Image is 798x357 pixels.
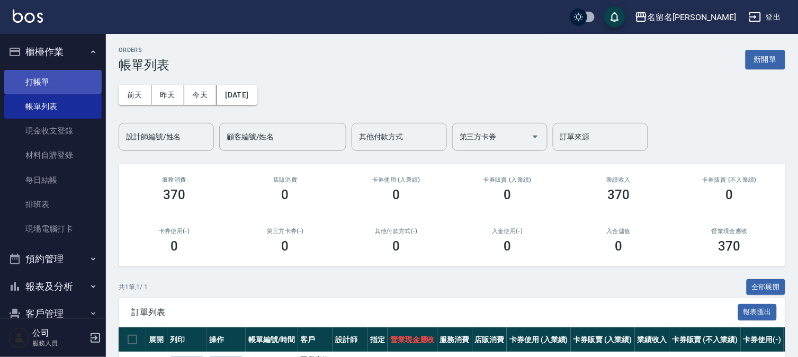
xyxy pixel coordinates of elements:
th: 指定 [367,327,388,352]
h2: 營業現金應收 [687,228,773,235]
th: 卡券販賣 (不入業績) [669,327,740,352]
a: 排班表 [4,192,102,217]
h2: 其他付款方式(-) [354,228,440,235]
h2: 卡券販賣 (入業績) [464,176,550,183]
h3: 0 [282,239,289,254]
button: 客戶管理 [4,300,102,327]
th: 列印 [167,327,207,352]
button: 新開單 [746,50,785,69]
th: 卡券使用 (入業績) [507,327,571,352]
button: 預約管理 [4,245,102,273]
th: 店販消費 [472,327,507,352]
h3: 0 [282,188,289,202]
a: 材料自購登錄 [4,143,102,167]
a: 新開單 [746,54,785,64]
h3: 0 [171,239,178,254]
h3: 帳單列表 [119,58,169,73]
h2: 入金使用(-) [464,228,550,235]
h3: 0 [504,188,511,202]
th: 業績收入 [635,327,670,352]
button: Open [527,128,544,145]
th: 設計師 [333,327,367,352]
div: 名留名[PERSON_NAME] [648,11,736,24]
button: 今天 [184,85,217,105]
h2: 店販消費 [243,176,328,183]
th: 卡券使用(-) [741,327,784,352]
h3: 370 [719,239,741,254]
th: 客戶 [298,327,333,352]
th: 操作 [207,327,246,352]
a: 帳單列表 [4,94,102,119]
h3: 370 [163,188,185,202]
button: 前天 [119,85,151,105]
th: 卡券販賣 (入業績) [571,327,635,352]
button: 全部展開 [747,279,786,296]
h2: 卡券使用(-) [131,228,217,235]
button: 報表及分析 [4,273,102,300]
h2: 業績收入 [576,176,661,183]
h3: 0 [504,239,511,254]
button: [DATE] [217,85,257,105]
p: 共 1 筆, 1 / 1 [119,282,148,292]
h3: 0 [393,239,400,254]
a: 每日結帳 [4,168,102,192]
button: 登出 [745,7,785,27]
h2: 第三方卡券(-) [243,228,328,235]
button: 昨天 [151,85,184,105]
th: 服務消費 [437,327,472,352]
img: Person [8,327,30,349]
a: 現場電腦打卡 [4,217,102,241]
h3: 0 [726,188,733,202]
span: 訂單列表 [131,307,738,318]
h2: 卡券使用 (入業績) [354,176,440,183]
h2: ORDERS [119,47,169,53]
h3: 0 [615,239,622,254]
button: 報表匯出 [738,304,777,320]
th: 展開 [146,327,167,352]
h5: 公司 [32,328,86,338]
h2: 卡券販賣 (不入業績) [687,176,773,183]
p: 服務人員 [32,338,86,348]
a: 打帳單 [4,70,102,94]
h3: 370 [607,188,630,202]
button: 名留名[PERSON_NAME] [631,6,740,28]
th: 帳單編號/時間 [246,327,298,352]
h2: 入金儲值 [576,228,661,235]
a: 現金收支登錄 [4,119,102,143]
h3: 0 [393,188,400,202]
button: 櫃檯作業 [4,38,102,66]
a: 報表匯出 [738,307,777,317]
th: 營業現金應收 [388,327,437,352]
h3: 服務消費 [131,176,217,183]
img: Logo [13,10,43,23]
button: save [604,6,625,28]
